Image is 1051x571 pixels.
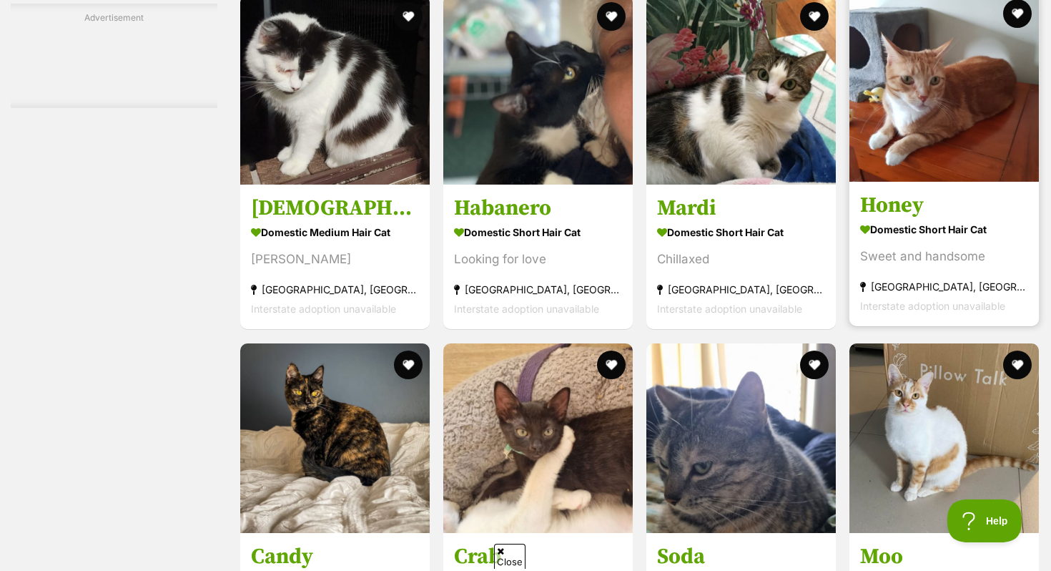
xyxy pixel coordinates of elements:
a: [DEMOGRAPHIC_DATA] Domestic Medium Hair Cat [PERSON_NAME] [GEOGRAPHIC_DATA], [GEOGRAPHIC_DATA] In... [240,185,430,330]
h3: Crab [454,543,622,570]
a: Honey Domestic Short Hair Cat Sweet and handsome [GEOGRAPHIC_DATA], [GEOGRAPHIC_DATA] Interstate ... [849,182,1039,327]
strong: Domestic Short Hair Cat [454,223,622,243]
button: favourite [800,2,829,31]
button: favourite [597,2,626,31]
h3: Soda [657,543,825,570]
span: Interstate adoption unavailable [657,303,802,316]
span: Interstate adoption unavailable [860,301,1005,313]
strong: [GEOGRAPHIC_DATA], [GEOGRAPHIC_DATA] [251,280,419,300]
button: favourite [597,351,626,379]
strong: [GEOGRAPHIC_DATA], [GEOGRAPHIC_DATA] [454,280,622,300]
img: Crab - Domestic Short Hair Cat [443,343,633,533]
span: Close [494,544,525,569]
button: favourite [800,351,829,379]
h3: Habanero [454,195,622,223]
div: Looking for love [454,250,622,270]
img: Soda - Domestic Short Hair Cat [646,343,836,533]
img: Moo - Domestic Short Hair Cat [849,343,1039,533]
strong: Domestic Short Hair Cat [860,220,1028,240]
iframe: Help Scout Beacon - Open [947,499,1022,542]
strong: Domestic Medium Hair Cat [251,223,419,243]
h3: Moo [860,543,1028,570]
strong: Domestic Short Hair Cat [657,223,825,243]
span: Interstate adoption unavailable [251,303,396,316]
div: Sweet and handsome [860,248,1028,267]
a: Mardi Domestic Short Hair Cat Chillaxed [GEOGRAPHIC_DATA], [GEOGRAPHIC_DATA] Interstate adoption ... [646,185,836,330]
button: favourite [1003,351,1032,379]
h3: Mardi [657,195,825,223]
span: Interstate adoption unavailable [454,303,599,316]
h3: Candy [251,543,419,570]
a: Habanero Domestic Short Hair Cat Looking for love [GEOGRAPHIC_DATA], [GEOGRAPHIC_DATA] Interstate... [443,185,633,330]
strong: [GEOGRAPHIC_DATA], [GEOGRAPHIC_DATA] [860,278,1028,297]
h3: [DEMOGRAPHIC_DATA] [251,195,419,223]
div: Advertisement [11,4,217,108]
strong: [GEOGRAPHIC_DATA], [GEOGRAPHIC_DATA] [657,280,825,300]
div: [PERSON_NAME] [251,250,419,270]
button: favourite [394,351,423,379]
h3: Honey [860,192,1028,220]
img: Candy - Domestic Short Hair Cat [240,343,430,533]
div: Chillaxed [657,250,825,270]
button: favourite [394,2,423,31]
